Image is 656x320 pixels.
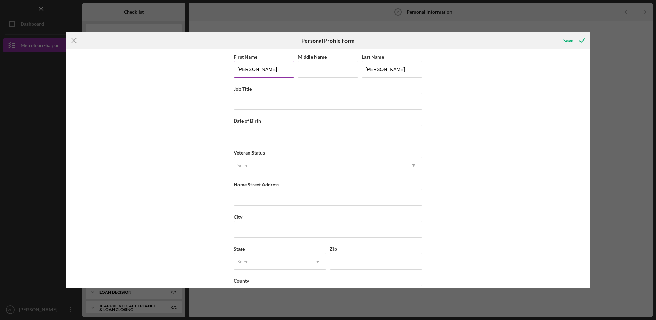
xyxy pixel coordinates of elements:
[237,259,253,264] div: Select...
[234,86,252,92] label: Job Title
[234,278,249,284] label: County
[330,246,337,252] label: Zip
[298,54,327,60] label: Middle Name
[237,163,253,168] div: Select...
[563,34,573,47] div: Save
[234,118,261,124] label: Date of Birth
[234,182,279,187] label: Home Street Address
[234,214,242,220] label: City
[301,37,354,44] h6: Personal Profile Form
[234,54,257,60] label: First Name
[362,54,384,60] label: Last Name
[557,34,590,47] button: Save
